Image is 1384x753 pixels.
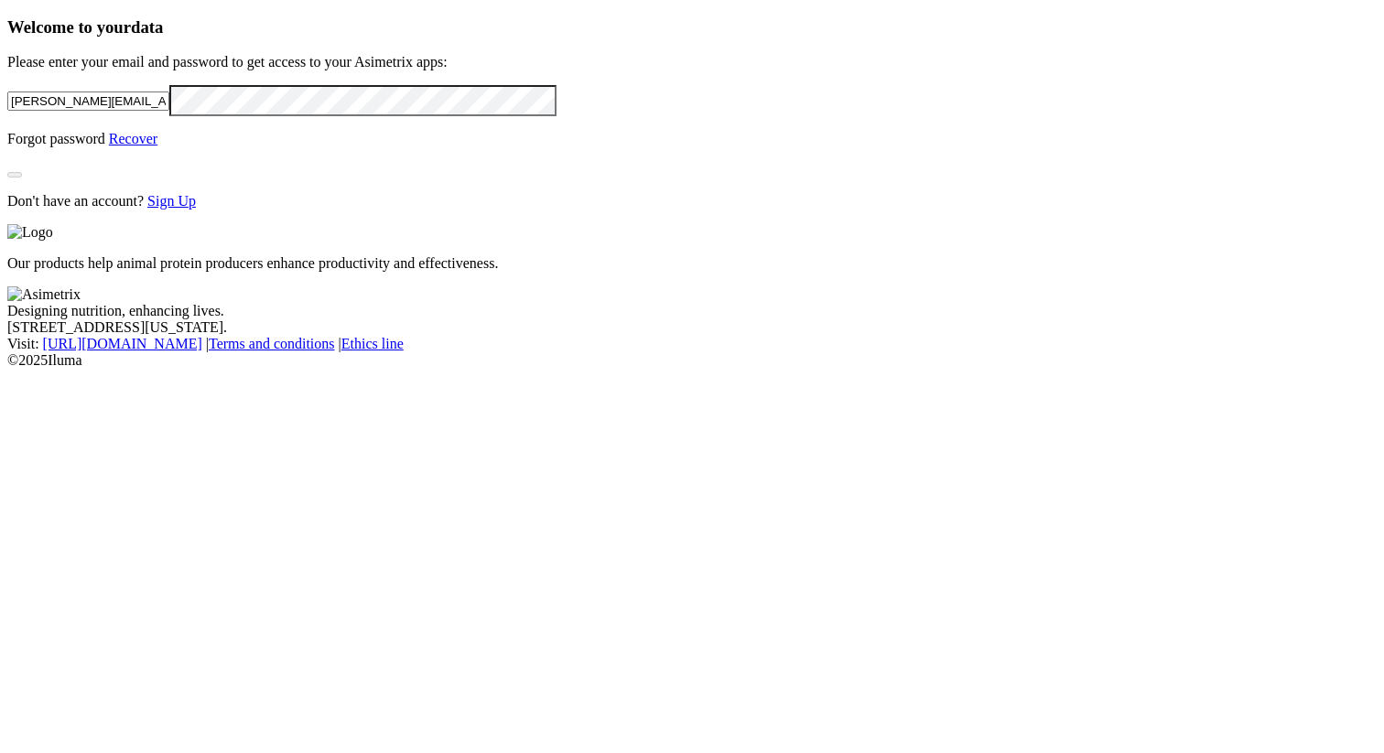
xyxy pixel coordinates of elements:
img: Logo [7,224,53,241]
a: Ethics line [341,336,404,351]
span: data [131,17,163,37]
a: Recover [109,131,157,146]
p: Don't have an account? [7,193,1377,210]
div: © 2025 Iluma [7,352,1377,369]
p: Please enter your email and password to get access to your Asimetrix apps: [7,54,1377,70]
p: Our products help animal protein producers enhance productivity and effectiveness. [7,255,1377,272]
input: Your email [7,91,169,111]
h3: Welcome to your [7,17,1377,38]
a: Sign Up [147,193,196,209]
div: Designing nutrition, enhancing lives. [7,303,1377,319]
p: Forgot password [7,131,1377,147]
div: Visit : | | [7,336,1377,352]
div: [STREET_ADDRESS][US_STATE]. [7,319,1377,336]
a: [URL][DOMAIN_NAME] [43,336,202,351]
img: Asimetrix [7,286,81,303]
a: Terms and conditions [209,336,335,351]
